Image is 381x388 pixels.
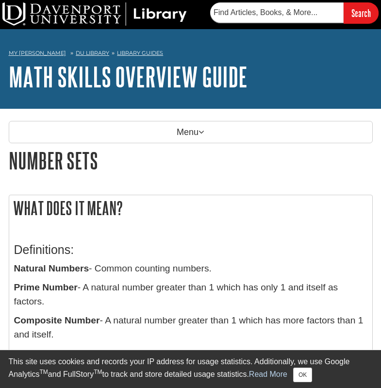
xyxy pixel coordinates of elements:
h3: Definitions: [14,243,367,257]
a: Math Skills Overview Guide [9,62,248,92]
a: My [PERSON_NAME] [9,49,66,57]
form: Searches DU Library's articles, books, and more [210,2,379,23]
b: Prime Number [14,282,78,292]
a: DU Library [76,50,109,56]
p: Menu [9,121,373,143]
h2: What does it mean? [9,195,372,221]
input: Find Articles, Books, & More... [210,2,344,23]
button: Close [293,368,312,382]
b: Composite Number [14,315,100,325]
sup: TM [40,369,48,375]
img: DU Library [2,2,187,26]
p: - The set of Natural Numbers with the number 0 adjoined. [14,346,367,360]
p: - A natural number greater than 1 which has more factors than 1 and itself. [14,314,367,342]
nav: breadcrumb [9,47,373,62]
b: Natural Numbers [14,263,89,273]
h1: Number Sets [9,148,373,173]
a: Library Guides [117,50,163,56]
p: - A natural number greater than 1 which has only 1 and itself as factors. [14,281,367,309]
input: Search [344,2,379,23]
b: Whole Numbers [14,348,85,358]
sup: TM [94,369,102,375]
div: This site uses cookies and records your IP address for usage statistics. Additionally, we use Goo... [9,356,373,382]
p: - Common counting numbers. [14,262,367,276]
a: Read More [249,370,287,378]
